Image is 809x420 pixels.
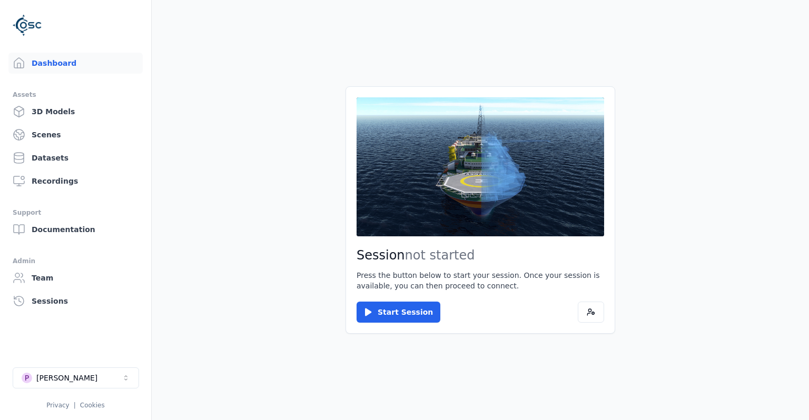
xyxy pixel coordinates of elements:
[13,255,139,267] div: Admin
[22,373,32,383] div: P
[357,270,604,291] p: Press the button below to start your session. Once your session is available, you can then procee...
[13,206,139,219] div: Support
[8,171,143,192] a: Recordings
[36,373,97,383] div: [PERSON_NAME]
[8,147,143,168] a: Datasets
[8,219,143,240] a: Documentation
[46,402,69,409] a: Privacy
[8,124,143,145] a: Scenes
[8,291,143,312] a: Sessions
[405,248,475,263] span: not started
[8,53,143,74] a: Dashboard
[8,101,143,122] a: 3D Models
[357,247,604,264] h2: Session
[8,267,143,288] a: Team
[13,11,42,40] img: Logo
[13,88,139,101] div: Assets
[13,367,139,388] button: Select a workspace
[80,402,105,409] a: Cookies
[74,402,76,409] span: |
[357,302,440,323] button: Start Session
